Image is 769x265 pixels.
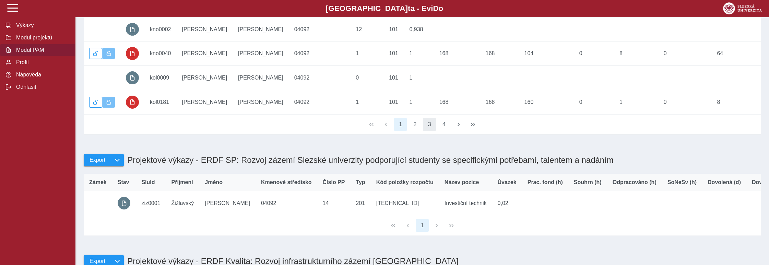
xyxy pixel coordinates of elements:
[289,90,351,114] td: 04092
[519,90,574,114] td: 160
[14,47,70,53] span: Modul PAM
[171,179,193,185] span: Příjmení
[434,41,480,66] td: 168
[205,179,223,185] span: Jméno
[574,41,614,66] td: 0
[383,41,404,66] td: 101
[289,66,351,90] td: 04092
[141,179,155,185] span: SluId
[84,154,111,166] button: Export
[350,90,383,114] td: 1
[233,41,289,66] td: [PERSON_NAME]
[289,41,351,66] td: 04092
[416,219,429,232] button: 1
[126,47,139,60] button: uzamčeno
[177,90,233,114] td: [PERSON_NAME]
[723,2,762,14] img: logo_web_su.png
[439,191,492,215] td: Investiční technik
[408,4,410,13] span: t
[574,179,602,185] span: Souhrn (h)
[423,118,436,131] button: 3
[356,179,365,185] span: Typ
[126,96,139,109] button: uzamčeno
[14,59,70,65] span: Profil
[144,41,176,66] td: kno0040
[658,90,712,114] td: 0
[199,191,256,215] td: [PERSON_NAME]
[371,191,439,215] td: [TECHNICAL_ID]
[439,4,443,13] span: o
[166,191,200,215] td: Žižlavský
[614,90,658,114] td: 1
[480,90,519,114] td: 168
[438,118,451,131] button: 4
[14,35,70,41] span: Modul projektů
[404,90,434,114] td: 1
[658,41,712,66] td: 0
[404,17,434,41] td: 0,938
[323,179,345,185] span: Číslo PP
[711,90,756,114] td: 8
[144,17,176,41] td: kno0002
[14,22,70,28] span: Výkazy
[21,4,748,13] b: [GEOGRAPHIC_DATA] a - Evi
[492,191,522,215] td: 0,02
[350,191,370,215] td: 201
[177,66,233,90] td: [PERSON_NAME]
[528,179,563,185] span: Prac. fond (h)
[90,157,105,163] span: Export
[177,41,233,66] td: [PERSON_NAME]
[233,66,289,90] td: [PERSON_NAME]
[498,179,517,185] span: Úvazek
[136,191,166,215] td: ziz0001
[102,48,115,59] button: Výkaz uzamčen.
[614,41,658,66] td: 8
[256,191,317,215] td: 04092
[519,41,574,66] td: 104
[177,17,233,41] td: [PERSON_NAME]
[89,48,102,59] button: Odemknout výkaz.
[574,90,614,114] td: 0
[350,17,383,41] td: 12
[350,41,383,66] td: 1
[711,41,756,66] td: 64
[118,197,131,210] button: prázdný
[480,41,519,66] td: 168
[350,66,383,90] td: 0
[144,90,176,114] td: kol0181
[89,97,102,108] button: Odemknout výkaz.
[433,4,438,13] span: D
[14,72,70,78] span: Nápověda
[126,71,139,84] button: prázdný
[317,191,351,215] td: 14
[383,17,404,41] td: 101
[126,23,139,36] button: prázdný
[261,179,312,185] span: Kmenové středisko
[404,66,434,90] td: 1
[102,97,115,108] button: Výkaz uzamčen.
[124,152,614,168] h1: Projektové výkazy - ERDF SP: Rozvoj zázemí Slezské univerzity podporující studenty se specifickým...
[90,258,105,264] span: Export
[144,66,176,90] td: kol0009
[383,90,404,114] td: 101
[708,179,741,185] span: Dovolená (d)
[233,17,289,41] td: [PERSON_NAME]
[409,118,422,131] button: 2
[289,17,351,41] td: 04092
[383,66,404,90] td: 101
[394,118,407,131] button: 1
[376,179,434,185] span: Kód položky rozpočtu
[404,41,434,66] td: 1
[118,179,129,185] span: Stav
[667,179,697,185] span: SoNeSv (h)
[233,90,289,114] td: [PERSON_NAME]
[89,179,107,185] span: Zámek
[445,179,479,185] span: Název pozice
[14,84,70,90] span: Odhlásit
[613,179,656,185] span: Odpracováno (h)
[434,90,480,114] td: 168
